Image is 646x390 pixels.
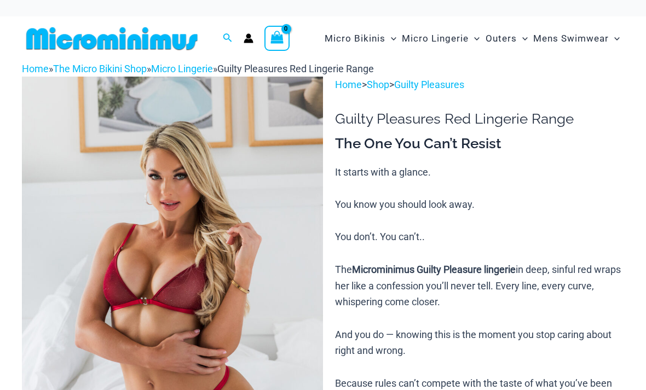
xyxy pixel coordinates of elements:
a: Mens SwimwearMenu ToggleMenu Toggle [530,22,622,55]
b: Microminimus Guilty Pleasure lingerie [352,264,516,275]
a: Micro LingerieMenu ToggleMenu Toggle [399,22,482,55]
span: Menu Toggle [385,25,396,53]
a: Shop [367,79,389,90]
a: Guilty Pleasures [394,79,464,90]
span: Mens Swimwear [533,25,609,53]
a: The Micro Bikini Shop [53,63,147,74]
span: Micro Lingerie [402,25,469,53]
a: OutersMenu ToggleMenu Toggle [483,22,530,55]
span: Menu Toggle [517,25,528,53]
span: Guilty Pleasures Red Lingerie Range [217,63,374,74]
a: Home [335,79,362,90]
span: Menu Toggle [469,25,480,53]
a: Micro BikinisMenu ToggleMenu Toggle [322,22,399,55]
a: Home [22,63,49,74]
span: Micro Bikinis [325,25,385,53]
p: > > [335,77,624,93]
a: Account icon link [244,33,253,43]
a: View Shopping Cart, empty [264,26,290,51]
img: MM SHOP LOGO FLAT [22,26,202,51]
a: Micro Lingerie [151,63,213,74]
span: Outers [486,25,517,53]
h1: Guilty Pleasures Red Lingerie Range [335,110,624,127]
h3: The One You Can’t Resist [335,135,624,153]
a: Search icon link [223,32,233,45]
span: Menu Toggle [609,25,620,53]
span: » » » [22,63,374,74]
nav: Site Navigation [320,20,624,57]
